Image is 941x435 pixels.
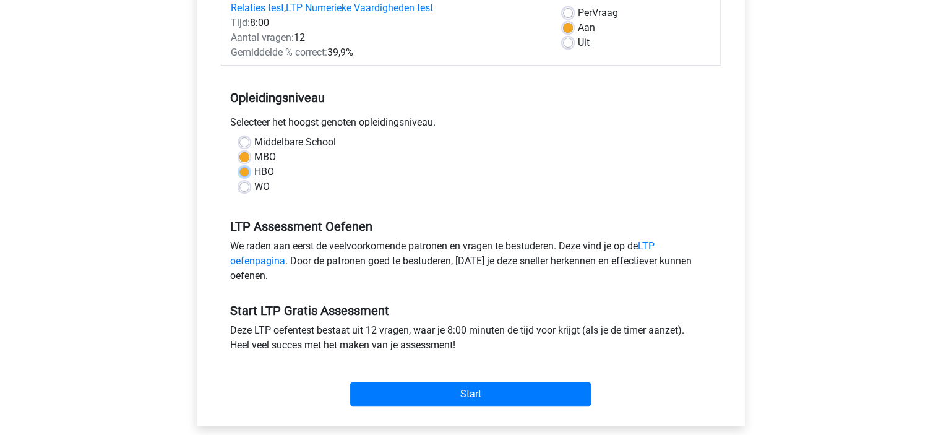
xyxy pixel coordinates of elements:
div: 12 [221,30,554,45]
label: Vraag [578,6,618,20]
a: LTP Numerieke Vaardigheden test [286,2,433,14]
label: Uit [578,35,590,50]
label: HBO [254,165,274,179]
h5: LTP Assessment Oefenen [230,219,711,234]
span: Aantal vragen: [231,32,294,43]
span: Tijd: [231,17,250,28]
label: Aan [578,20,595,35]
div: Selecteer het hoogst genoten opleidingsniveau. [221,115,721,135]
h5: Start LTP Gratis Assessment [230,303,711,318]
span: Gemiddelde % correct: [231,46,327,58]
label: Middelbare School [254,135,336,150]
div: We raden aan eerst de veelvoorkomende patronen en vragen te bestuderen. Deze vind je op de . Door... [221,239,721,288]
span: Per [578,7,592,19]
div: 8:00 [221,15,554,30]
div: 39,9% [221,45,554,60]
label: WO [254,179,270,194]
input: Start [350,382,591,406]
h5: Opleidingsniveau [230,85,711,110]
div: Deze LTP oefentest bestaat uit 12 vragen, waar je 8:00 minuten de tijd voor krijgt (als je de tim... [221,323,721,358]
label: MBO [254,150,276,165]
